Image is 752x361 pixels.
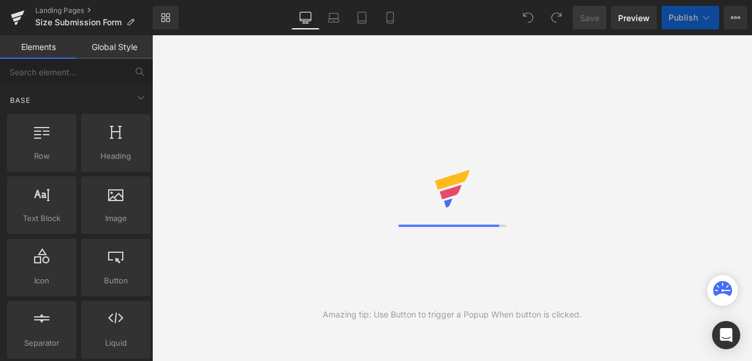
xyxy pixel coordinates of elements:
[11,212,73,225] span: Text Block
[712,321,740,349] div: Open Intercom Messenger
[323,308,582,321] div: Amazing tip: Use Button to trigger a Popup When button is clicked.
[153,6,179,29] a: New Library
[545,6,568,29] button: Redo
[580,12,599,24] span: Save
[35,18,122,27] span: Size Submission Form
[618,12,650,24] span: Preview
[669,13,698,22] span: Publish
[85,212,147,225] span: Image
[611,6,657,29] a: Preview
[35,6,153,15] a: Landing Pages
[376,6,404,29] a: Mobile
[9,95,32,106] span: Base
[348,6,376,29] a: Tablet
[85,275,147,287] span: Button
[11,150,73,162] span: Row
[85,337,147,349] span: Liquid
[662,6,719,29] button: Publish
[516,6,540,29] button: Undo
[11,337,73,349] span: Separator
[724,6,747,29] button: More
[291,6,320,29] a: Desktop
[11,275,73,287] span: Icon
[85,150,147,162] span: Heading
[320,6,348,29] a: Laptop
[76,35,153,59] a: Global Style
